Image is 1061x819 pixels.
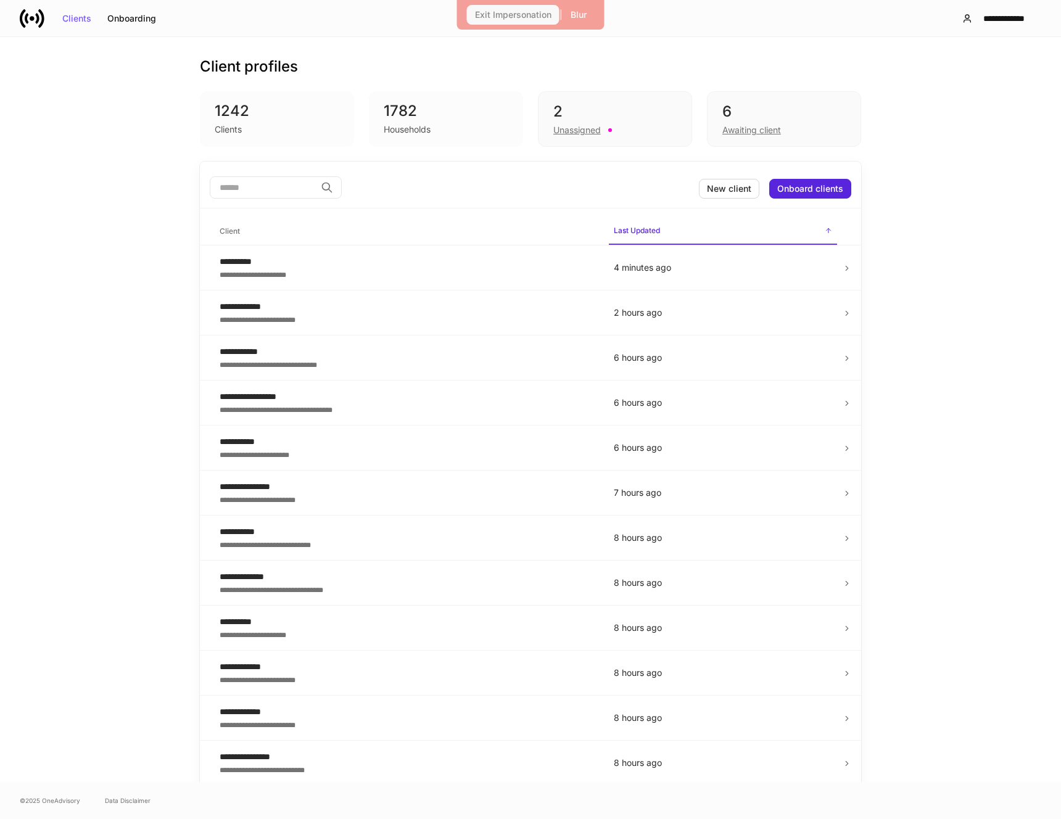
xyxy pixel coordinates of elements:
[614,532,832,544] p: 8 hours ago
[107,14,156,23] div: Onboarding
[609,218,837,245] span: Last Updated
[20,796,80,805] span: © 2025 OneAdvisory
[614,577,832,589] p: 8 hours ago
[553,102,677,121] div: 2
[777,184,843,193] div: Onboard clients
[467,5,559,25] button: Exit Impersonation
[384,101,508,121] div: 1782
[62,14,91,23] div: Clients
[614,224,660,236] h6: Last Updated
[215,101,339,121] div: 1242
[707,184,751,193] div: New client
[563,5,595,25] button: Blur
[722,102,846,121] div: 6
[614,712,832,724] p: 8 hours ago
[722,124,781,136] div: Awaiting client
[699,179,759,199] button: New client
[614,261,832,274] p: 4 minutes ago
[614,397,832,409] p: 6 hours ago
[538,91,692,147] div: 2Unassigned
[614,622,832,634] p: 8 hours ago
[614,487,832,499] p: 7 hours ago
[215,123,242,136] div: Clients
[105,796,151,805] a: Data Disclaimer
[614,352,832,364] p: 6 hours ago
[614,307,832,319] p: 2 hours ago
[707,91,861,147] div: 6Awaiting client
[614,757,832,769] p: 8 hours ago
[384,123,431,136] div: Households
[54,9,99,28] button: Clients
[475,10,551,19] div: Exit Impersonation
[769,179,851,199] button: Onboard clients
[220,225,240,237] h6: Client
[200,57,298,76] h3: Client profiles
[553,124,601,136] div: Unassigned
[99,9,164,28] button: Onboarding
[571,10,587,19] div: Blur
[614,667,832,679] p: 8 hours ago
[614,442,832,454] p: 6 hours ago
[215,219,599,244] span: Client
